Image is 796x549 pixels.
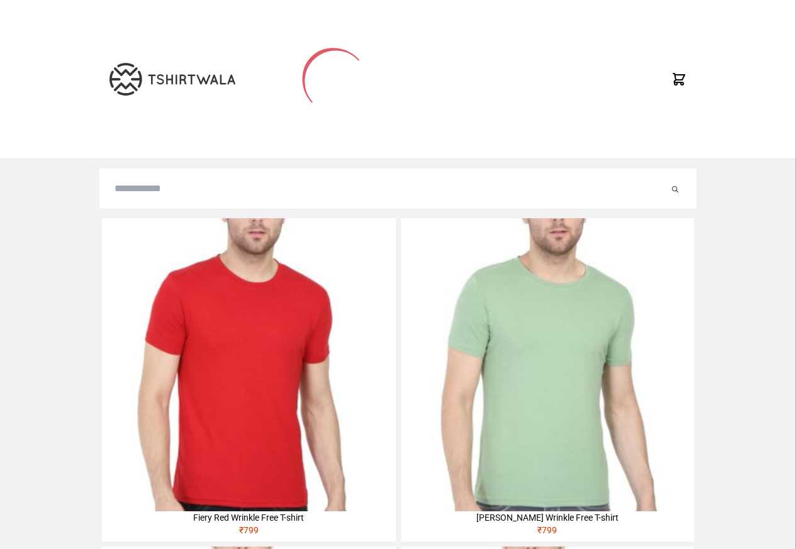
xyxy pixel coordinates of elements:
div: Fiery Red Wrinkle Free T-shirt [102,511,395,524]
div: ₹ 799 [102,524,395,541]
div: [PERSON_NAME] Wrinkle Free T-shirt [401,511,694,524]
button: Submit your search query. [669,181,681,196]
a: Fiery Red Wrinkle Free T-shirt₹799 [102,218,395,541]
img: 4M6A2211-320x320.jpg [401,218,694,511]
img: 4M6A2225-320x320.jpg [102,218,395,511]
img: TW-LOGO-400-104.png [109,63,235,96]
div: ₹ 799 [401,524,694,541]
a: [PERSON_NAME] Wrinkle Free T-shirt₹799 [401,218,694,541]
